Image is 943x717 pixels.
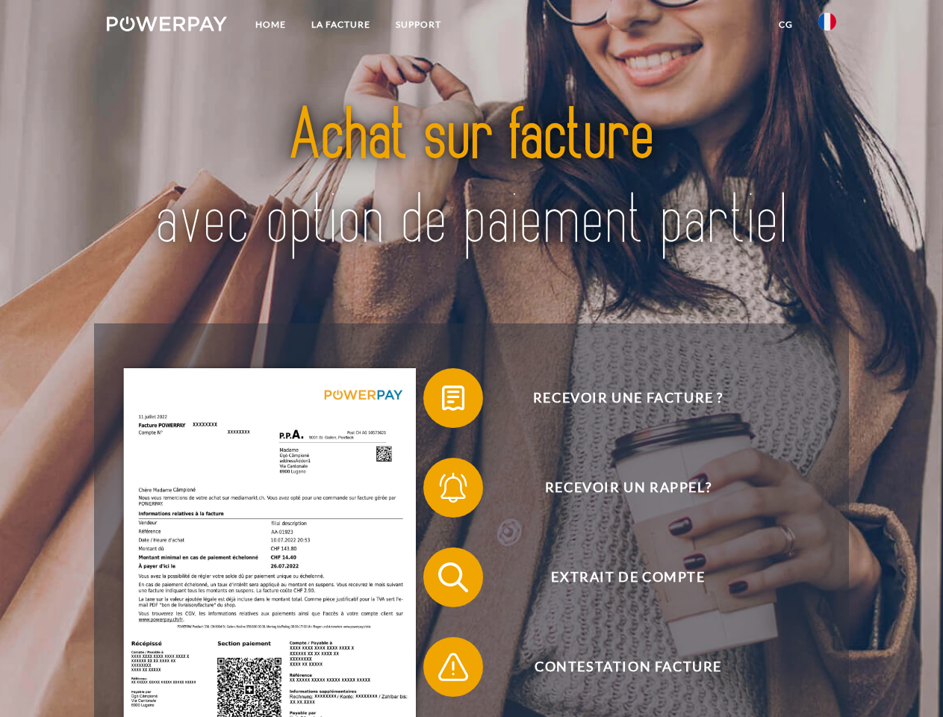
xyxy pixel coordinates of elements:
[423,458,812,518] button: Recevoir un rappel?
[435,469,472,506] img: qb_bell.svg
[445,458,811,518] span: Recevoir un rappel?
[423,368,812,428] button: Recevoir une facture ?
[383,11,454,38] a: Support
[243,11,299,38] a: Home
[766,11,806,38] a: CG
[435,559,472,596] img: qb_search.svg
[435,648,472,686] img: qb_warning.svg
[299,11,383,38] a: LA FACTURE
[107,16,227,31] img: logo-powerpay-white.svg
[435,379,472,417] img: qb_bill.svg
[423,637,812,697] button: Contestation Facture
[445,368,811,428] span: Recevoir une facture ?
[445,547,811,607] span: Extrait de compte
[143,72,800,286] img: title-powerpay_fr.svg
[818,13,836,31] img: fr
[423,547,812,607] button: Extrait de compte
[445,637,811,697] span: Contestation Facture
